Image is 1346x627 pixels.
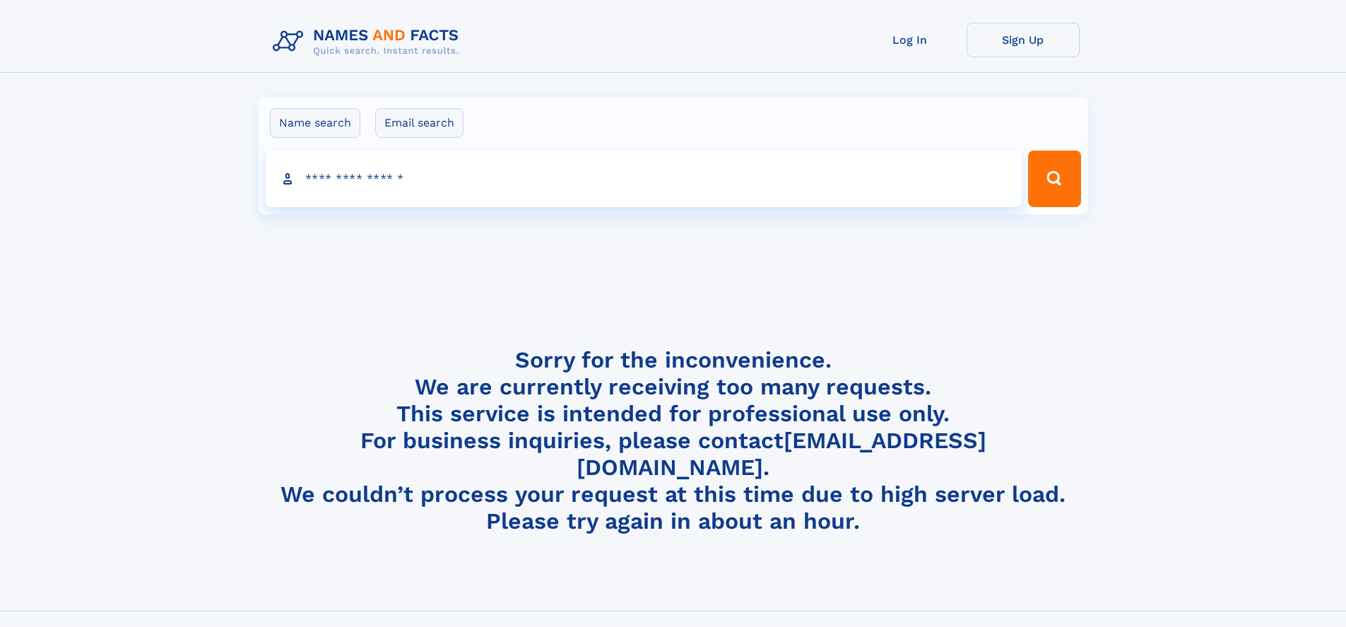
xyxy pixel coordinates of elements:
[266,151,1022,207] input: search input
[967,23,1080,57] a: Sign Up
[267,23,471,61] img: Logo Names and Facts
[375,108,464,138] label: Email search
[577,427,986,481] a: [EMAIL_ADDRESS][DOMAIN_NAME]
[854,23,967,57] a: Log In
[270,108,360,138] label: Name search
[267,346,1080,535] h4: Sorry for the inconvenience. We are currently receiving too many requests. This service is intend...
[1028,151,1080,207] button: Search Button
